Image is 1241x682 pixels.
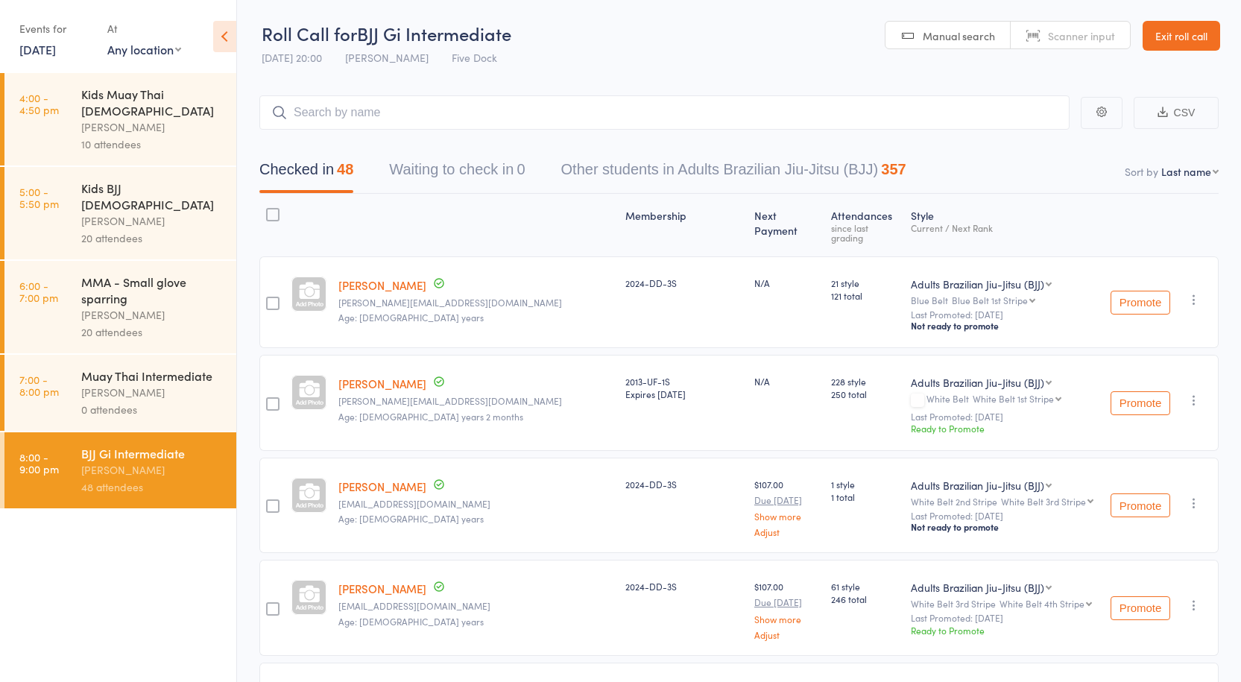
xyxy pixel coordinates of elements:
div: At [107,16,181,41]
div: $107.00 [754,580,820,639]
div: 357 [881,161,906,177]
div: Muay Thai Intermediate [81,367,224,384]
a: [PERSON_NAME] [338,479,426,494]
span: Age: [DEMOGRAPHIC_DATA] years [338,615,484,628]
span: 21 style [831,277,899,289]
div: Style [905,201,1105,250]
span: Five Dock [452,50,497,65]
div: 20 attendees [81,323,224,341]
div: White Belt 3rd Stripe [911,599,1099,608]
div: Blue Belt 1st Stripe [952,295,1028,305]
div: Events for [19,16,92,41]
span: Age: [DEMOGRAPHIC_DATA] years [338,311,484,323]
time: 8:00 - 9:00 pm [19,451,59,475]
span: Age: [DEMOGRAPHIC_DATA] years 2 months [338,410,523,423]
span: 1 total [831,490,899,503]
div: White Belt 4th Stripe [1000,599,1084,608]
a: [DATE] [19,41,56,57]
div: 2024-DD-3S [625,277,742,289]
small: Due [DATE] [754,495,820,505]
div: [PERSON_NAME] [81,212,224,230]
div: [PERSON_NAME] [81,384,224,401]
div: Ready to Promote [911,624,1099,637]
div: N/A [754,375,820,388]
div: Expires [DATE] [625,388,742,400]
div: 48 [337,161,353,177]
span: 121 total [831,289,899,302]
button: Promote [1111,291,1170,315]
div: Not ready to promote [911,320,1099,332]
div: Adults Brazilian Jiu-Jitsu (BJJ) [911,375,1044,390]
span: 1 style [831,478,899,490]
small: Last Promoted: [DATE] [911,511,1099,521]
div: Adults Brazilian Jiu-Jitsu (BJJ) [911,580,1044,595]
span: Scanner input [1048,28,1115,43]
div: since last grading [831,223,899,242]
a: 6:00 -7:00 pmMMA - Small glove sparring[PERSON_NAME]20 attendees [4,261,236,353]
small: Last Promoted: [DATE] [911,309,1099,320]
div: Next Payment [748,201,826,250]
a: Adjust [754,630,820,640]
div: Any location [107,41,181,57]
div: Blue Belt [911,295,1099,305]
button: Other students in Adults Brazilian Jiu-Jitsu (BJJ)357 [561,154,906,193]
a: 4:00 -4:50 pmKids Muay Thai [DEMOGRAPHIC_DATA][PERSON_NAME]10 attendees [4,73,236,165]
div: 0 [517,161,525,177]
div: 48 attendees [81,479,224,496]
div: BJJ Gi Intermediate [81,445,224,461]
a: [PERSON_NAME] [338,581,426,596]
input: Search by name [259,95,1070,130]
small: Last Promoted: [DATE] [911,613,1099,623]
div: Membership [619,201,748,250]
div: Kids BJJ [DEMOGRAPHIC_DATA] [81,180,224,212]
div: N/A [754,277,820,289]
span: [DATE] 20:00 [262,50,322,65]
span: [PERSON_NAME] [345,50,429,65]
button: Promote [1111,391,1170,415]
span: 250 total [831,388,899,400]
label: Sort by [1125,164,1158,179]
span: 246 total [831,593,899,605]
div: Last name [1161,164,1211,179]
a: 7:00 -8:00 pmMuay Thai Intermediate[PERSON_NAME]0 attendees [4,355,236,431]
small: Last Promoted: [DATE] [911,411,1099,422]
button: Promote [1111,493,1170,517]
a: Show more [754,614,820,624]
time: 5:00 - 5:50 pm [19,186,59,209]
span: BJJ Gi Intermediate [357,21,511,45]
div: White Belt 1st Stripe [973,394,1054,403]
div: 0 attendees [81,401,224,418]
div: [PERSON_NAME] [81,461,224,479]
div: Adults Brazilian Jiu-Jitsu (BJJ) [911,277,1044,291]
button: Waiting to check in0 [389,154,525,193]
div: MMA - Small glove sparring [81,274,224,306]
div: 2024-DD-3S [625,580,742,593]
div: White Belt [911,394,1099,406]
div: Atten­dances [825,201,905,250]
a: Show more [754,511,820,521]
button: Promote [1111,596,1170,620]
small: peter@barbaneras.com.au [338,396,613,406]
div: [PERSON_NAME] [81,306,224,323]
button: CSV [1134,97,1219,129]
time: 4:00 - 4:50 pm [19,92,59,116]
div: Kids Muay Thai [DEMOGRAPHIC_DATA] [81,86,224,119]
small: Due [DATE] [754,597,820,607]
small: james.astor123@gmail.com [338,297,613,308]
div: Current / Next Rank [911,223,1099,233]
span: Age: [DEMOGRAPHIC_DATA] years [338,512,484,525]
small: thomasboronski006@gmail.com [338,601,613,611]
span: 228 style [831,375,899,388]
div: 20 attendees [81,230,224,247]
a: [PERSON_NAME] [338,376,426,391]
a: 5:00 -5:50 pmKids BJJ [DEMOGRAPHIC_DATA][PERSON_NAME]20 attendees [4,167,236,259]
div: [PERSON_NAME] [81,119,224,136]
time: 6:00 - 7:00 pm [19,280,58,303]
div: $107.00 [754,478,820,537]
span: 61 style [831,580,899,593]
a: [PERSON_NAME] [338,277,426,293]
small: Gabrielbennett10@icloud.com [338,499,613,509]
div: Not ready to promote [911,521,1099,533]
a: Adjust [754,527,820,537]
div: 10 attendees [81,136,224,153]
